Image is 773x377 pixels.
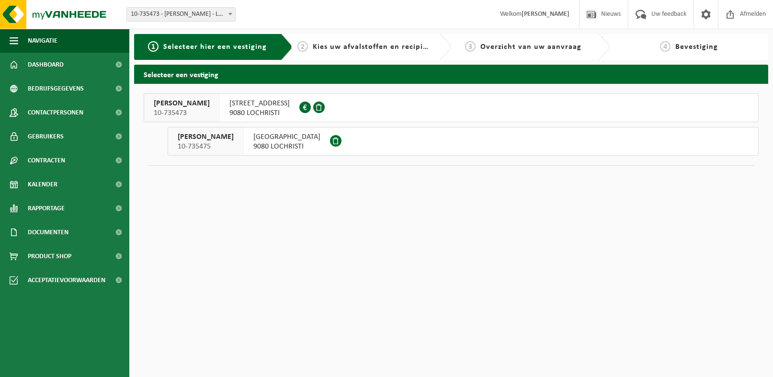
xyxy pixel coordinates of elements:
span: Acceptatievoorwaarden [28,268,105,292]
span: Bevestiging [675,43,718,51]
span: Contactpersonen [28,101,83,125]
span: Rapportage [28,196,65,220]
span: Documenten [28,220,68,244]
h2: Selecteer een vestiging [134,65,768,83]
span: [PERSON_NAME] [154,99,210,108]
span: Overzicht van uw aanvraag [480,43,581,51]
span: Gebruikers [28,125,64,149]
span: 4 [660,41,671,52]
span: [STREET_ADDRESS] [229,99,290,108]
span: 3 [465,41,476,52]
span: 10-735475 [178,142,234,151]
span: Product Shop [28,244,71,268]
span: [PERSON_NAME] [178,132,234,142]
span: 10-735473 [154,108,210,118]
span: Dashboard [28,53,64,77]
span: Kies uw afvalstoffen en recipiënten [313,43,444,51]
span: Kalender [28,172,57,196]
span: 2 [297,41,308,52]
button: [PERSON_NAME] 10-735473 [STREET_ADDRESS]9080 LOCHRISTI [144,93,759,122]
span: 10-735473 - KINT JAN - LOCHRISTI [127,8,235,21]
span: 1 [148,41,159,52]
strong: [PERSON_NAME] [522,11,569,18]
span: Contracten [28,149,65,172]
span: 10-735473 - KINT JAN - LOCHRISTI [126,7,236,22]
span: 9080 LOCHRISTI [253,142,320,151]
span: Selecteer hier een vestiging [163,43,267,51]
span: Bedrijfsgegevens [28,77,84,101]
span: [GEOGRAPHIC_DATA] [253,132,320,142]
span: Navigatie [28,29,57,53]
span: 9080 LOCHRISTI [229,108,290,118]
button: [PERSON_NAME] 10-735475 [GEOGRAPHIC_DATA]9080 LOCHRISTI [168,127,759,156]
